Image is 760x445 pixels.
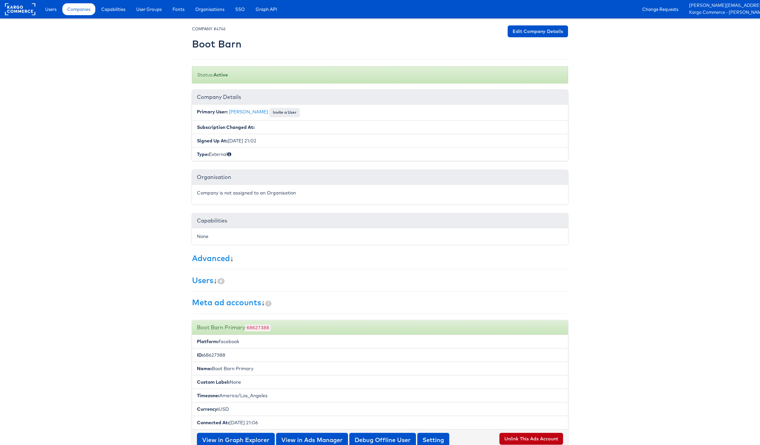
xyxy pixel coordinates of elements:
li: [DATE] 21:06 [192,416,568,430]
span: User Groups [136,6,162,13]
li: [DATE] 21:02 [192,134,568,148]
b: ID: [197,352,203,358]
p: Company is not assigned to an Organisation [197,190,563,196]
small: COMPANY #4746 [192,26,226,31]
a: User Groups [131,3,167,15]
a: Fonts [168,3,189,15]
li: 68627388 [192,348,568,362]
span: 8 [217,278,225,284]
span: SSO [235,6,245,13]
li: External [192,147,568,161]
li: Boot Barn Primary [192,362,568,375]
a: Kargo Commerce - [PERSON_NAME] [689,9,755,16]
b: Platform: [197,339,219,344]
li: USD [192,402,568,416]
a: Users [192,275,213,285]
h3: ↓ [192,298,568,307]
span: 1 [265,301,271,307]
li: America/Los_Angeles [192,389,568,402]
span: Users [45,6,56,13]
span: Companies [67,6,90,13]
a: [PERSON_NAME] [229,109,268,115]
div: Status: [192,66,568,83]
a: Edit Company Details [508,25,568,37]
li: facebook [192,335,568,348]
div: Capabilities [192,214,568,228]
div: Company Details [192,90,568,104]
h2: Boot Barn [192,39,241,49]
li: None [192,375,568,389]
span: Graph API [256,6,277,13]
a: Users [40,3,61,15]
a: SSO [230,3,250,15]
button: Invite a User [269,108,300,117]
span: Fonts [173,6,184,13]
b: Currency: [197,406,219,412]
b: Primary User: [197,109,228,115]
b: Connected At: [197,420,229,426]
a: Organisations [190,3,229,15]
a: Companies [62,3,95,15]
span: Internal (staff) or External (client) [227,151,231,157]
span: Organisations [195,6,224,13]
h3: ↓ [192,254,568,262]
b: Timezone: [197,393,219,399]
div: None [197,233,563,240]
b: Custom Label: [197,379,230,385]
b: Active [213,72,228,78]
code: 68627388 [245,325,270,331]
a: Meta ad accounts [192,297,261,307]
a: [PERSON_NAME][EMAIL_ADDRESS][PERSON_NAME][DOMAIN_NAME] [689,2,755,9]
b: Subscription Changed At: [197,124,255,130]
div: Organisation [192,170,568,185]
b: Signed Up At: [197,138,228,144]
b: Name: [197,366,212,371]
div: Boot Barn Primary [192,320,568,335]
a: Graph API [251,3,282,15]
a: Change Requests [637,3,683,15]
button: Unlink This Ads Account [499,433,563,445]
h3: ↓ [192,276,568,284]
a: Capabilities [96,3,130,15]
span: Capabilities [101,6,125,13]
b: Type: [197,151,209,157]
a: Advanced [192,253,230,263]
